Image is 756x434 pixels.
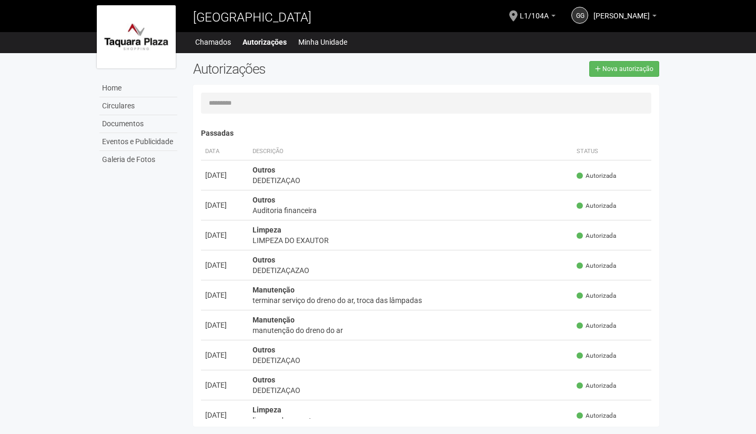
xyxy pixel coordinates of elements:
[577,291,616,300] span: Autorizada
[201,129,652,137] h4: Passadas
[593,13,657,22] a: [PERSON_NAME]
[205,380,244,390] div: [DATE]
[99,97,177,115] a: Circulares
[99,79,177,97] a: Home
[253,265,569,276] div: DEDETIZAÇAZAO
[593,2,650,20] span: Gean Guerreiro Costa
[248,143,573,160] th: Descrição
[253,175,569,186] div: DEDETIZAÇAO
[253,376,275,384] strong: Outros
[253,196,275,204] strong: Outros
[243,35,287,49] a: Autorizações
[205,410,244,420] div: [DATE]
[577,171,616,180] span: Autorizada
[298,35,347,49] a: Minha Unidade
[571,7,588,24] a: GG
[520,2,549,20] span: L1/104A
[589,61,659,77] a: Nova autorização
[201,143,248,160] th: Data
[193,10,311,25] span: [GEOGRAPHIC_DATA]
[253,256,275,264] strong: Outros
[253,325,569,336] div: manutenção do dreno do ar
[205,290,244,300] div: [DATE]
[253,205,569,216] div: Auditoria financeira
[253,166,275,174] strong: Outros
[193,61,418,77] h2: Autorizações
[253,295,569,306] div: terminar serviço do dreno do ar, troca das lâmpadas
[602,65,653,73] span: Nova autorização
[253,355,569,366] div: DEDETIZAÇAO
[253,415,569,426] div: limpeza do exaustor
[253,346,275,354] strong: Outros
[253,286,295,294] strong: Manutenção
[99,133,177,151] a: Eventos e Publicidade
[520,13,556,22] a: L1/104A
[195,35,231,49] a: Chamados
[205,260,244,270] div: [DATE]
[253,406,281,414] strong: Limpeza
[205,350,244,360] div: [DATE]
[99,115,177,133] a: Documentos
[97,5,176,68] img: logo.jpg
[577,231,616,240] span: Autorizada
[205,230,244,240] div: [DATE]
[253,235,569,246] div: LIMPEZA DO EXAUTOR
[205,320,244,330] div: [DATE]
[572,143,651,160] th: Status
[253,226,281,234] strong: Limpeza
[577,321,616,330] span: Autorizada
[253,316,295,324] strong: Manutenção
[577,381,616,390] span: Autorizada
[253,385,569,396] div: DEDETIZAÇAO
[99,151,177,168] a: Galeria de Fotos
[577,351,616,360] span: Autorizada
[577,411,616,420] span: Autorizada
[577,201,616,210] span: Autorizada
[205,170,244,180] div: [DATE]
[205,200,244,210] div: [DATE]
[577,261,616,270] span: Autorizada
